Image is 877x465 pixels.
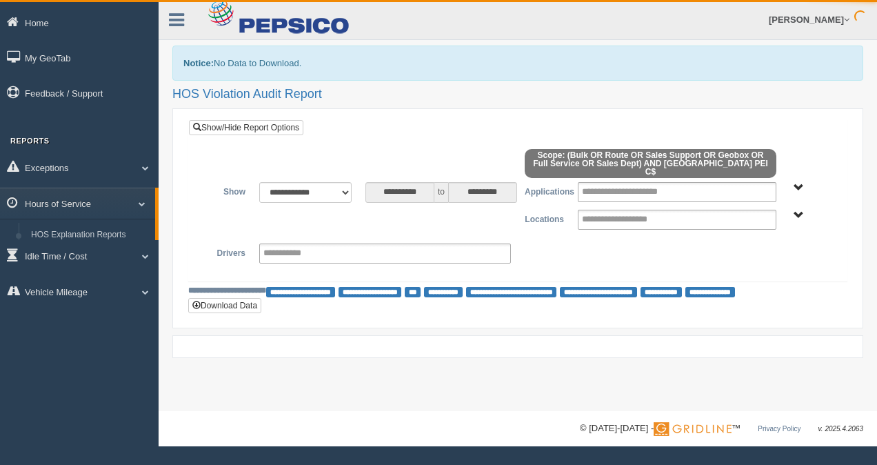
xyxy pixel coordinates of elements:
[172,46,863,81] div: No Data to Download.
[183,58,214,68] b: Notice:
[172,88,863,101] h2: HOS Violation Audit Report
[189,120,303,135] a: Show/Hide Report Options
[518,182,571,199] label: Applications
[25,223,155,248] a: HOS Explanation Reports
[654,422,732,436] img: Gridline
[199,182,252,199] label: Show
[188,298,261,313] button: Download Data
[518,210,571,226] label: Locations
[525,149,776,178] span: Scope: (Bulk OR Route OR Sales Support OR Geobox OR Full Service OR Sales Dept) AND [GEOGRAPHIC_D...
[434,182,448,203] span: to
[580,422,863,436] div: © [DATE]-[DATE] - ™
[758,425,800,433] a: Privacy Policy
[199,244,252,260] label: Drivers
[818,425,863,433] span: v. 2025.4.2063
